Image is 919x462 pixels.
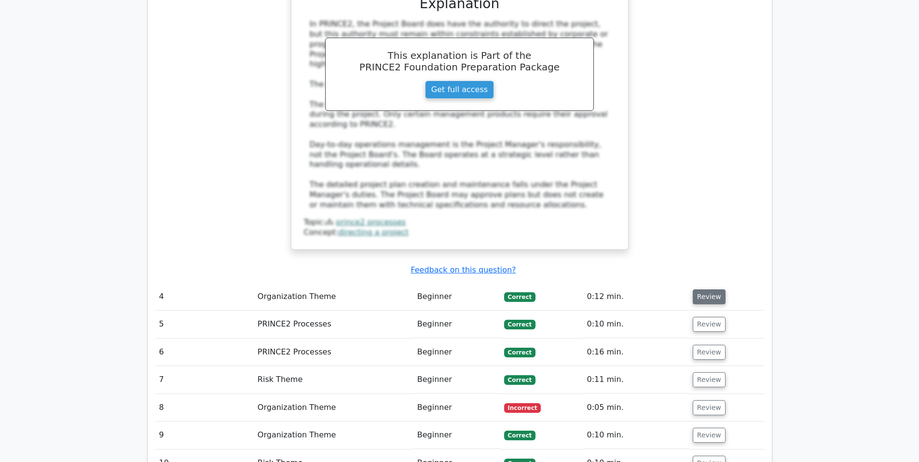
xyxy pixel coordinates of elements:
[693,428,726,443] button: Review
[155,311,254,338] td: 5
[583,394,689,421] td: 0:05 min.
[583,283,689,311] td: 0:12 min.
[310,19,610,210] div: In PRINCE2, the Project Board does have the authority to direct the project, but this authority m...
[504,320,535,329] span: Correct
[504,431,535,440] span: Correct
[583,339,689,366] td: 0:16 min.
[304,228,616,238] div: Concept:
[504,348,535,357] span: Correct
[693,289,726,304] button: Review
[155,283,254,311] td: 4
[155,394,254,421] td: 8
[336,217,406,227] a: prince2 processes
[693,345,726,360] button: Review
[254,421,413,449] td: Organization Theme
[254,366,413,394] td: Risk Theme
[504,403,541,413] span: Incorrect
[693,372,726,387] button: Review
[338,228,409,237] a: directing a project
[504,292,535,302] span: Correct
[413,366,500,394] td: Beginner
[583,366,689,394] td: 0:11 min.
[583,311,689,338] td: 0:10 min.
[155,366,254,394] td: 7
[413,421,500,449] td: Beginner
[413,311,500,338] td: Beginner
[504,375,535,385] span: Correct
[413,283,500,311] td: Beginner
[254,339,413,366] td: PRINCE2 Processes
[411,265,516,274] a: Feedback on this question?
[425,81,494,99] a: Get full access
[693,317,726,332] button: Review
[413,339,500,366] td: Beginner
[254,394,413,421] td: Organization Theme
[583,421,689,449] td: 0:10 min.
[254,283,413,311] td: Organization Theme
[413,394,500,421] td: Beginner
[254,311,413,338] td: PRINCE2 Processes
[155,421,254,449] td: 9
[155,339,254,366] td: 6
[693,400,726,415] button: Review
[304,217,616,228] div: Topic:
